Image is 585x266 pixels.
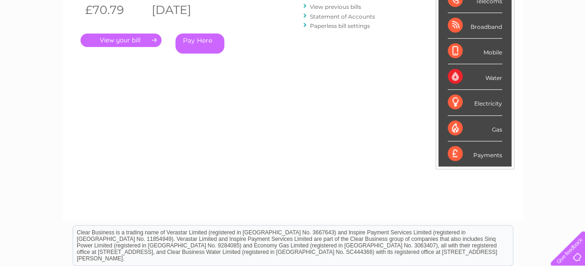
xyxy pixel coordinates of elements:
a: Pay Here [175,33,224,53]
a: View previous bills [310,3,361,10]
div: Gas [448,116,502,141]
th: £70.79 [81,0,148,20]
div: Mobile [448,39,502,64]
div: Electricity [448,90,502,115]
a: Paperless bill settings [310,22,370,29]
div: Clear Business is a trading name of Verastar Limited (registered in [GEOGRAPHIC_DATA] No. 3667643... [73,5,513,45]
div: Broadband [448,13,502,39]
div: Payments [448,141,502,166]
div: Water [448,64,502,90]
a: . [81,33,161,47]
th: [DATE] [147,0,214,20]
a: Statement of Accounts [310,13,375,20]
